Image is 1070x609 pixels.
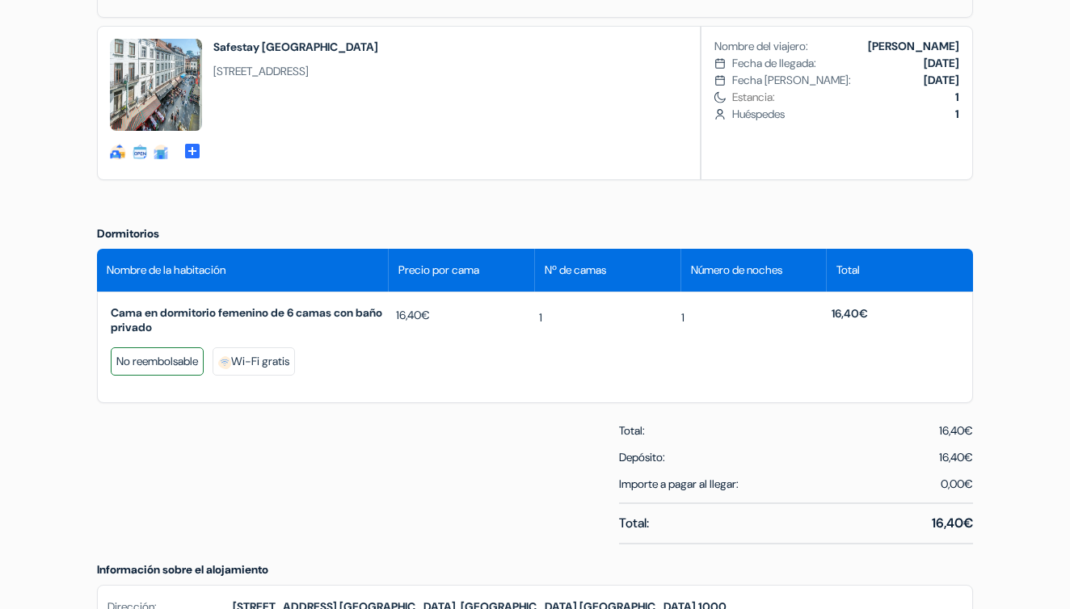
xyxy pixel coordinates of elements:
div: No reembolsable [111,347,204,376]
div: 16,40€ [939,449,973,466]
span: 0,00€ [941,476,973,493]
b: 1 [955,90,959,104]
span: Nombre del viajero: [714,38,808,55]
span: Información sobre el alojamiento [97,562,268,577]
span: Nº de camas [545,262,606,279]
h2: Safestay [GEOGRAPHIC_DATA] [213,39,378,55]
span: Fecha [PERSON_NAME]: [732,72,851,89]
span: Total: [619,514,649,533]
span: 16,40€ [832,306,868,321]
span: 1 [539,309,542,326]
b: [PERSON_NAME] [868,39,959,53]
span: Fecha de llegada: [732,55,816,72]
span: 16,40€ [932,514,973,533]
span: Dormitorios [97,226,159,241]
span: Nombre de la habitación [107,262,225,279]
b: 1 [955,107,959,121]
span: Depósito: [619,449,665,466]
span: Precio por cama [398,262,479,279]
span: Total: [619,422,645,439]
div: Wi-Fi gratis [213,347,295,376]
span: 1 [681,309,685,326]
span: Total [836,262,860,279]
b: [DATE] [924,73,959,87]
span: 16,40€ [396,307,430,324]
span: Huéspedes [732,106,959,123]
b: [DATE] [924,56,959,70]
a: add_box [183,141,202,157]
img: freeWifi.svg [218,356,231,369]
img: _58945_16025927584353.jpg [110,39,202,131]
span: [STREET_ADDRESS] [213,63,378,80]
span: 16,40€ [939,422,973,439]
span: Importe a pagar al llegar: [619,476,739,493]
span: Cama en dormitorio femenino de 6 camas con baño privado [111,305,390,334]
span: Estancia: [732,89,959,106]
span: Número de noches [691,262,782,279]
